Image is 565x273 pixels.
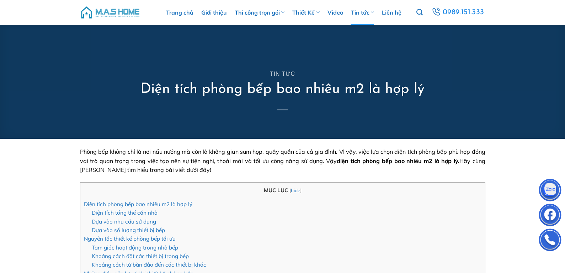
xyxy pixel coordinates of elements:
span: [ [289,187,291,193]
a: Tam giác hoạt động trong nhà bếp [92,244,178,251]
a: Khoảng cách đặt các thiết bị trong bếp [92,253,189,259]
span: 0989.151.333 [443,6,484,19]
img: Facebook [539,205,561,227]
img: M.A.S HOME – Tổng Thầu Thiết Kế Và Xây Nhà Trọn Gói [80,2,140,23]
h1: Diện tích phòng bếp bao nhiêu m2 là hợp lý [140,80,425,99]
a: Dựa vào nhu cầu sử dụng [92,218,156,225]
a: Tin tức [270,71,295,77]
strong: diện tích phòng bếp bao nhiêu m2 là hợp lý. [337,157,459,164]
img: Phone [539,230,561,252]
a: Diện tích tổng thể căn nhà [92,209,158,216]
a: Dựa vào số lượng thiết bị bếp [92,227,165,233]
a: 0989.151.333 [431,6,485,19]
span: Phòng bếp không chỉ là nơi nấu nướng mà còn là không gian sum họp, quây quần của cả gia đình. Vì ... [80,148,485,173]
span: ] [300,187,302,193]
img: Zalo [539,180,561,202]
p: MỤC LỤC [84,186,481,195]
a: Nguyên tắc thiết kế phòng bếp tối ưu [84,235,176,242]
a: Tìm kiếm [416,5,423,20]
a: hide [291,187,300,193]
a: Diện tích phòng bếp bao nhiêu m2 là hợp lý [84,201,192,208]
a: Khoảng cách từ bàn đảo đến các thiết bị khác [92,261,206,268]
